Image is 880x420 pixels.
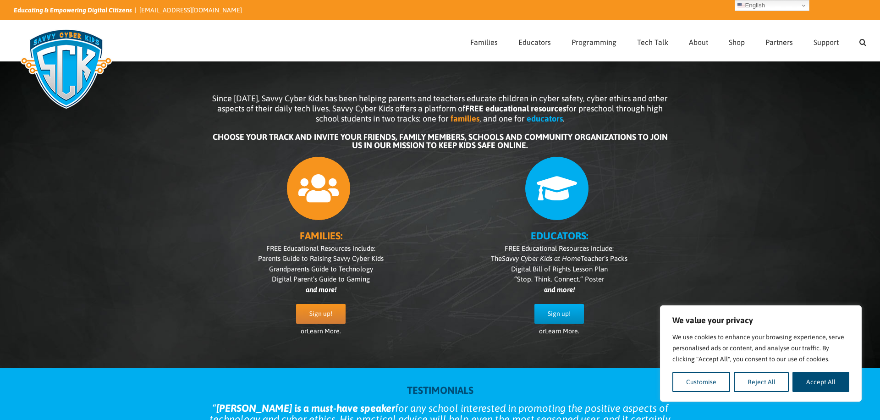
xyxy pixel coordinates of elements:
[859,21,866,61] a: Search
[527,114,563,123] b: educators
[544,286,575,293] i: and more!
[518,21,551,61] a: Educators
[729,39,745,46] span: Shop
[689,39,708,46] span: About
[269,265,373,273] span: Grandparents Guide to Technology
[737,2,745,9] img: en
[491,254,627,262] span: The Teacher’s Packs
[572,21,616,61] a: Programming
[637,39,668,46] span: Tech Talk
[672,332,849,365] p: We use cookies to enhance your browsing experience, serve personalised ads or content, and analys...
[258,254,384,262] span: Parents Guide to Raising Savvy Cyber Kids
[212,94,668,123] span: Since [DATE], Savvy Cyber Kids has been helping parents and teachers educate children in cyber sa...
[213,132,668,150] b: CHOOSE YOUR TRACK AND INVITE YOUR FRIENDS, FAMILY MEMBERS, SCHOOLS AND COMMUNITY ORGANIZATIONS TO...
[511,265,608,273] span: Digital Bill of Rights Lesson Plan
[307,327,340,335] a: Learn More
[765,21,793,61] a: Partners
[531,230,588,242] b: EDUCATORS:
[470,21,498,61] a: Families
[296,304,346,324] a: Sign up!
[514,275,604,283] span: “Stop. Think. Connect.” Poster
[765,39,793,46] span: Partners
[672,315,849,326] p: We value your privacy
[814,39,839,46] span: Support
[272,275,370,283] span: Digital Parent’s Guide to Gaming
[505,244,614,252] span: FREE Educational Resources include:
[734,372,789,392] button: Reject All
[572,39,616,46] span: Programming
[301,327,341,335] span: or .
[792,372,849,392] button: Accept All
[545,327,578,335] a: Learn More
[518,39,551,46] span: Educators
[729,21,745,61] a: Shop
[407,384,473,396] strong: TESTIMONIALS
[139,6,242,14] a: [EMAIL_ADDRESS][DOMAIN_NAME]
[470,21,866,61] nav: Main Menu
[563,114,565,123] span: .
[672,372,730,392] button: Customise
[479,114,525,123] span: , and one for
[14,6,132,14] i: Educating & Empowering Digital Citizens
[451,114,479,123] b: families
[216,402,395,414] strong: [PERSON_NAME] is a must-have speaker
[534,304,584,324] a: Sign up!
[470,39,498,46] span: Families
[637,21,668,61] a: Tech Talk
[14,23,119,115] img: Savvy Cyber Kids Logo
[306,286,336,293] i: and more!
[548,310,571,318] span: Sign up!
[465,104,566,113] b: FREE educational resources
[539,327,579,335] span: or .
[814,21,839,61] a: Support
[300,230,342,242] b: FAMILIES:
[266,244,375,252] span: FREE Educational Resources include:
[309,310,332,318] span: Sign up!
[689,21,708,61] a: About
[502,254,581,262] i: Savvy Cyber Kids at Home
